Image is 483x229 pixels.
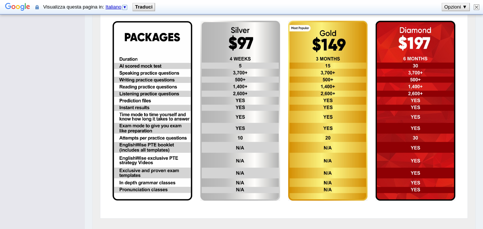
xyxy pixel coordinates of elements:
[106,4,128,10] a: Italiano
[376,21,455,201] img: aud-diamond.png
[43,4,130,10] span: Visualizza questa pagina in:
[200,21,280,201] img: aud-silver.png
[474,4,479,10] img: Chiudi
[442,3,469,11] button: Opzioni ▼
[288,21,368,201] img: aud-gold.png
[5,2,30,13] img: Google Traduttore
[133,3,155,11] button: Traduci
[113,21,192,201] img: EW package
[35,4,39,10] img: I contenuti di questa pagina sicura saranno inviati a Google per essere tradotti utilizzando una ...
[106,4,121,10] span: Italiano
[135,4,152,10] b: Traduci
